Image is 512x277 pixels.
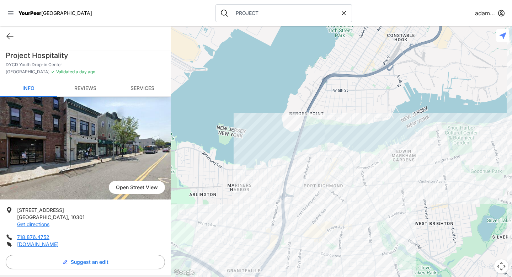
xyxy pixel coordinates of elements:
[17,221,49,227] a: Get directions
[114,80,171,97] a: Services
[75,69,95,74] span: a day ago
[172,268,196,277] img: Google
[41,10,92,16] span: [GEOGRAPHIC_DATA]
[475,9,495,17] span: adamabard
[18,10,41,16] span: YourPeer
[71,259,108,266] span: Suggest an edit
[6,50,165,60] h1: Project Hospitality
[18,11,92,15] a: YourPeer[GEOGRAPHIC_DATA]
[68,214,69,220] span: ,
[51,69,55,75] span: ✓
[109,181,165,194] span: Open Street View
[17,234,49,240] a: 718.876.4752
[494,259,508,273] button: Map camera controls
[6,62,165,68] p: DYCD Youth Drop-in Center
[231,10,340,17] input: Search
[57,80,114,97] a: Reviews
[71,214,85,220] span: 10301
[6,69,49,75] span: [GEOGRAPHIC_DATA]
[56,69,75,74] span: Validated
[172,268,196,277] a: Open this area in Google Maps (opens a new window)
[17,207,64,213] span: [STREET_ADDRESS]
[17,241,59,247] a: [DOMAIN_NAME]
[6,255,165,269] button: Suggest an edit
[17,214,68,220] span: [GEOGRAPHIC_DATA]
[475,9,505,17] button: adamabard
